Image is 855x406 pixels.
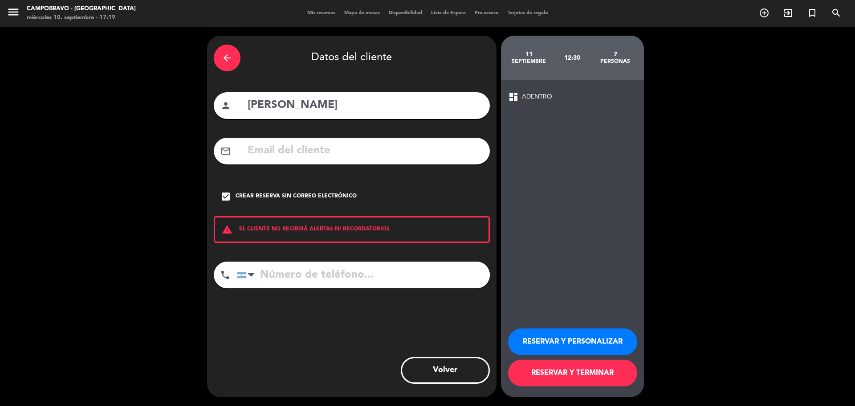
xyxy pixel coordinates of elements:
i: phone [220,270,231,280]
div: 11 [508,51,551,58]
div: septiembre [508,58,551,65]
i: check_box [220,191,231,202]
div: personas [594,58,637,65]
i: menu [7,5,20,19]
input: Número de teléfono... [237,262,490,288]
span: Mis reservas [303,11,340,16]
div: EL CLIENTE NO RECIBIRÁ ALERTAS NI RECORDATORIOS [214,216,490,243]
span: Pre-acceso [470,11,503,16]
span: Mapa de mesas [340,11,384,16]
span: dashboard [508,91,519,102]
i: person [220,100,231,111]
button: menu [7,5,20,22]
div: Datos del cliente [214,42,490,74]
div: Campobravo - [GEOGRAPHIC_DATA] [27,4,136,13]
span: ADENTRO [522,92,552,102]
i: exit_to_app [783,8,794,18]
div: miércoles 10. septiembre - 17:19 [27,13,136,22]
i: arrow_back [222,53,232,63]
span: Disponibilidad [384,11,427,16]
button: RESERVAR Y TERMINAR [508,360,637,386]
button: Volver [401,357,490,384]
button: RESERVAR Y PERSONALIZAR [508,328,637,355]
span: Lista de Espera [427,11,470,16]
input: Nombre del cliente [247,96,483,115]
div: 12:30 [550,42,594,74]
div: Argentina: +54 [237,262,258,288]
span: Tarjetas de regalo [503,11,553,16]
i: search [831,8,842,18]
i: add_circle_outline [759,8,769,18]
i: mail_outline [220,146,231,156]
div: Crear reserva sin correo electrónico [236,192,357,201]
i: warning [215,224,239,235]
div: 7 [594,51,637,58]
input: Email del cliente [247,142,483,160]
i: turned_in_not [807,8,818,18]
